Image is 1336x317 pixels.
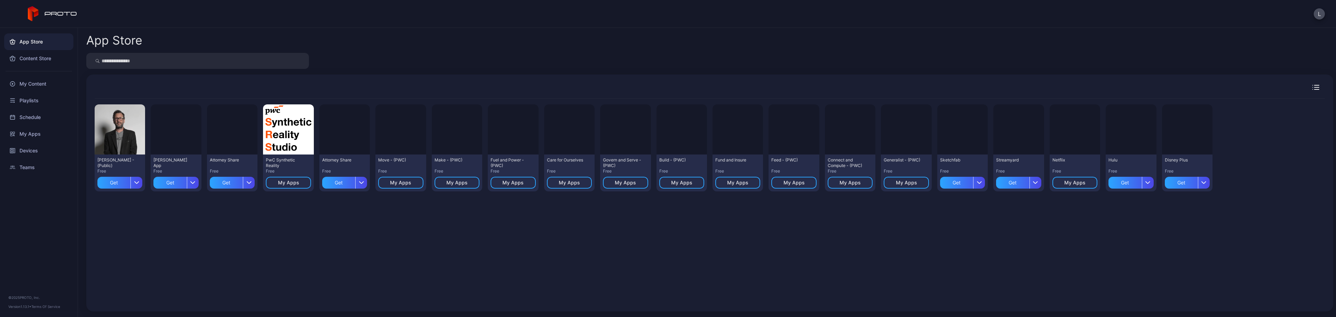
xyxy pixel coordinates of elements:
button: L [1314,8,1325,19]
button: Get [153,174,198,189]
div: Free [1165,168,1210,174]
div: Move - (PWC) [378,157,416,163]
a: My Content [4,76,73,92]
div: Free [378,168,423,174]
div: Free [659,168,704,174]
div: App Store [86,34,142,46]
a: Schedule [4,109,73,126]
div: Get [1165,177,1198,189]
div: Connect and Compute - (PWC) [828,157,866,168]
div: Free [884,168,929,174]
div: My Apps [840,180,861,185]
div: Govern and Serve - (PWC) [603,157,641,168]
div: My Apps [446,180,468,185]
div: Free [1108,168,1153,174]
div: My Apps [278,180,299,185]
div: PwC Synthetic Reality [266,157,304,168]
div: Get [996,177,1029,189]
div: My Apps [727,180,748,185]
button: Get [996,174,1041,189]
div: David N Persona - (Public) [97,157,136,168]
button: Get [210,174,255,189]
div: Free [266,168,311,174]
div: Free [828,168,873,174]
div: Feed - (PWC) [771,157,810,163]
a: App Store [4,33,73,50]
a: Content Store [4,50,73,67]
div: Streamyard [996,157,1034,163]
div: Free [1052,168,1097,174]
div: Make - (PWC) [435,157,473,163]
button: Get [1108,174,1153,189]
div: Get [940,177,973,189]
a: My Apps [4,126,73,142]
button: My Apps [435,177,479,189]
span: Version 1.13.1 • [8,304,31,309]
div: Free [547,168,592,174]
div: Free [322,168,367,174]
div: Attorney Share [210,157,248,163]
div: © 2025 PROTO, Inc. [8,295,69,300]
a: Playlists [4,92,73,109]
div: Free [940,168,985,174]
div: Fuel and Power - (PWC) [491,157,529,168]
button: My Apps [603,177,648,189]
div: Get [1108,177,1142,189]
div: Get [97,177,130,189]
div: My Apps [502,180,524,185]
div: Free [603,168,648,174]
button: My Apps [771,177,816,189]
div: Free [435,168,479,174]
div: Free [97,168,142,174]
div: Build - (PWC) [659,157,698,163]
button: My Apps [715,177,760,189]
div: Care for Ourselves [547,157,585,163]
button: My Apps [884,177,929,189]
div: Get [153,177,186,189]
div: My Apps [615,180,636,185]
button: Get [97,174,142,189]
a: Devices [4,142,73,159]
button: Get [940,174,985,189]
button: Get [322,174,367,189]
button: My Apps [659,177,704,189]
button: My Apps [828,177,873,189]
div: Generalist - (PWC) [884,157,922,163]
button: My Apps [491,177,535,189]
div: My Apps [390,180,411,185]
button: Get [1165,174,1210,189]
button: My Apps [1052,177,1097,189]
div: Hulu [1108,157,1147,163]
div: Sketchfab [940,157,978,163]
div: My Apps [784,180,805,185]
div: Get [322,177,355,189]
a: Terms Of Service [31,304,60,309]
div: Free [491,168,535,174]
div: My Apps [559,180,580,185]
button: My Apps [266,177,311,189]
div: Disney Plus [1165,157,1203,163]
a: Teams [4,159,73,176]
button: My Apps [378,177,423,189]
div: Free [771,168,816,174]
div: Get [210,177,243,189]
div: Free [996,168,1041,174]
div: Fund and Insure [715,157,754,163]
div: My Apps [896,180,917,185]
button: My Apps [547,177,592,189]
div: My Apps [671,180,692,185]
div: Attorney Share [322,157,360,163]
div: My Apps [1064,180,1085,185]
div: David Selfie App [153,157,192,168]
div: Free [210,168,255,174]
div: Netflix [1052,157,1091,163]
div: Free [715,168,760,174]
